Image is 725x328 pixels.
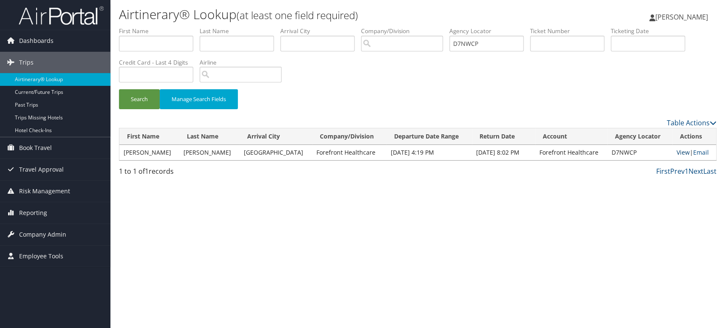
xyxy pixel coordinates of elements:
a: Last [703,167,717,176]
td: [PERSON_NAME] [179,145,239,160]
th: Departure Date Range: activate to sort column ascending [386,128,472,145]
a: First [656,167,670,176]
label: Credit Card - Last 4 Digits [119,58,200,67]
small: (at least one field required) [237,8,358,22]
label: Company/Division [361,27,449,35]
label: Agency Locator [449,27,530,35]
a: Next [688,167,703,176]
td: [GEOGRAPHIC_DATA] [240,145,312,160]
h1: Airtinerary® Lookup [119,6,517,23]
span: Risk Management [19,181,70,202]
label: Ticketing Date [611,27,691,35]
td: [PERSON_NAME] [119,145,179,160]
a: [PERSON_NAME] [649,4,717,30]
span: Book Travel [19,137,52,158]
button: Manage Search Fields [160,89,238,109]
label: First Name [119,27,200,35]
a: 1 [685,167,688,176]
td: [DATE] 8:02 PM [472,145,535,160]
th: Return Date: activate to sort column ascending [472,128,535,145]
th: Last Name: activate to sort column ascending [179,128,239,145]
th: Agency Locator: activate to sort column ascending [607,128,672,145]
span: [PERSON_NAME] [655,12,708,22]
label: Last Name [200,27,280,35]
td: D7NWCP [607,145,672,160]
span: Dashboards [19,30,54,51]
span: Company Admin [19,224,66,245]
a: Prev [670,167,685,176]
span: Travel Approval [19,159,64,180]
span: 1 [145,167,149,176]
td: | [672,145,716,160]
span: Reporting [19,202,47,223]
th: Company/Division [312,128,386,145]
a: Table Actions [667,118,717,127]
span: Trips [19,52,34,73]
td: Forefront Healthcare [535,145,607,160]
td: [DATE] 4:19 PM [386,145,472,160]
a: View [677,148,690,156]
label: Airline [200,58,288,67]
label: Arrival City [280,27,361,35]
a: Email [693,148,709,156]
span: Employee Tools [19,246,63,267]
th: Arrival City: activate to sort column ascending [240,128,312,145]
div: 1 to 1 of records [119,166,259,181]
th: Actions [672,128,716,145]
th: First Name: activate to sort column ascending [119,128,179,145]
button: Search [119,89,160,109]
label: Ticket Number [530,27,611,35]
img: airportal-logo.png [19,6,104,25]
th: Account: activate to sort column ascending [535,128,607,145]
td: Forefront Healthcare [312,145,386,160]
